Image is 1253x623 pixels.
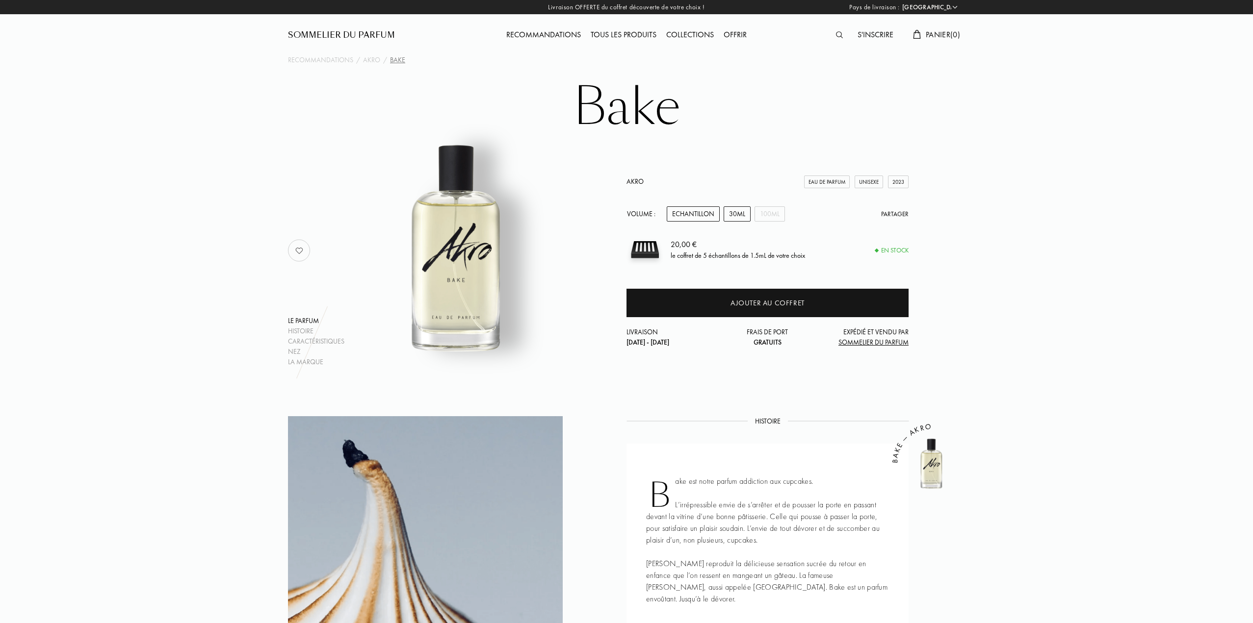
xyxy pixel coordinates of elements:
[626,327,721,348] div: Livraison
[902,434,961,493] img: Bake
[363,55,380,65] a: Akro
[336,125,579,367] img: Bake Akro
[875,246,909,255] div: En stock
[288,357,344,367] div: La marque
[855,175,883,189] div: Unisexe
[356,55,360,65] div: /
[804,175,850,189] div: Eau de Parfum
[390,55,405,65] div: Bake
[288,316,344,326] div: Le parfum
[289,241,309,260] img: no_like_p.png
[667,206,720,222] div: Echantillon
[288,326,344,336] div: Histoire
[853,29,898,42] div: S'inscrire
[626,231,663,268] img: sample box
[881,209,909,219] div: Partager
[719,29,752,42] div: Offrir
[661,29,719,42] div: Collections
[501,29,586,40] a: Recommandations
[586,29,661,40] a: Tous les produits
[501,29,586,42] div: Recommandations
[288,55,353,65] a: Recommandations
[288,29,395,41] a: Sommelier du Parfum
[586,29,661,42] div: Tous les produits
[754,338,782,347] span: Gratuits
[838,338,909,347] span: Sommelier du Parfum
[755,206,785,222] div: 100mL
[888,175,909,189] div: 2023
[926,29,960,40] span: Panier ( 0 )
[288,336,344,347] div: Caractéristiques
[721,327,815,348] div: Frais de port
[661,29,719,40] a: Collections
[288,347,344,357] div: Nez
[671,250,805,261] div: le coffret de 5 échantillons de 1.5mL de votre choix
[913,30,921,39] img: cart.svg
[731,298,805,309] div: Ajouter au coffret
[381,80,872,134] h1: Bake
[849,2,900,12] span: Pays de livraison :
[626,177,644,186] a: Akro
[836,31,843,38] img: search_icn.svg
[724,206,751,222] div: 30mL
[383,55,387,65] div: /
[671,239,805,250] div: 20,00 €
[814,327,909,348] div: Expédié et vendu par
[853,29,898,40] a: S'inscrire
[626,206,661,222] div: Volume :
[626,338,669,347] span: [DATE] - [DATE]
[719,29,752,40] a: Offrir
